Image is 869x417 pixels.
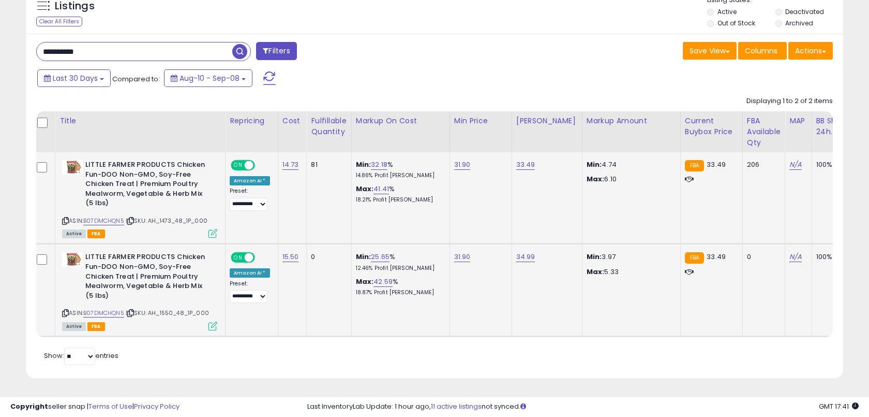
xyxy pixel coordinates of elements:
button: Filters [256,42,296,60]
button: Actions [788,42,833,60]
span: ON [232,161,245,170]
div: ASIN: [62,252,217,329]
div: % [356,184,442,204]
div: Fulfillable Quantity [311,116,347,137]
p: 5.33 [587,267,672,277]
button: Save View [683,42,737,60]
span: FBA [87,229,105,238]
strong: Max: [587,267,605,277]
div: 0 [311,252,343,262]
div: % [356,160,442,179]
div: Amazon AI * [230,176,270,185]
a: N/A [789,160,802,170]
div: ASIN: [62,160,217,237]
img: 41gF06L3E7L._SL40_.jpg [62,160,83,174]
b: Min: [356,160,371,169]
div: % [356,277,442,296]
small: FBA [685,252,704,264]
p: 3.97 [587,252,672,262]
span: Last 30 Days [53,73,98,83]
a: 41.41 [373,184,389,194]
a: 25.65 [371,252,389,262]
strong: Copyright [10,401,48,411]
a: 11 active listings [431,401,482,411]
a: 31.90 [454,160,471,170]
label: Deactivated [785,7,824,16]
div: % [356,252,442,271]
div: BB Share 24h. [816,116,854,137]
span: All listings currently available for purchase on Amazon [62,229,86,238]
div: 100% [816,160,850,169]
div: Clear All Filters [36,17,82,26]
a: 32.18 [371,160,387,170]
small: FBA [685,160,704,171]
a: 34.99 [516,252,535,262]
div: Preset: [230,280,270,304]
a: B07DMCHQN5 [83,217,124,225]
span: Aug-10 - Sep-08 [179,73,239,83]
div: Markup on Cost [356,116,445,126]
span: | SKU: AH_1550_48_1P_000 [126,309,209,317]
span: All listings currently available for purchase on Amazon [62,322,86,331]
a: 15.50 [282,252,299,262]
div: 0 [747,252,777,262]
p: 12.46% Profit [PERSON_NAME] [356,265,442,272]
span: Show: entries [44,351,118,361]
div: Cost [282,116,303,126]
b: Max: [356,277,374,286]
a: Terms of Use [88,401,132,411]
th: The percentage added to the cost of goods (COGS) that forms the calculator for Min & Max prices. [351,111,450,152]
a: Privacy Policy [134,401,179,411]
span: 2025-10-9 17:41 GMT [819,401,859,411]
p: 14.86% Profit [PERSON_NAME] [356,172,442,179]
button: Columns [738,42,787,60]
strong: Max: [587,174,605,184]
div: Amazon AI * [230,268,270,278]
a: 14.73 [282,160,299,170]
b: LITTLE FARMER PRODUCTS Chicken Fun-DOO Non-GMO, Soy-Free Chicken Treat | Premium Poultry Mealworm... [85,252,211,303]
button: Last 30 Days [37,69,111,87]
div: Current Buybox Price [685,116,738,137]
span: ON [232,253,245,262]
a: 42.59 [373,277,393,287]
a: 33.49 [516,160,535,170]
p: 6.10 [587,175,672,184]
div: 206 [747,160,777,169]
strong: Min: [587,252,602,262]
span: FBA [87,322,105,331]
div: 100% [816,252,850,262]
button: Aug-10 - Sep-08 [164,69,252,87]
label: Archived [785,19,813,27]
b: LITTLE FARMER PRODUCTS Chicken Fun-DOO Non-GMO, Soy-Free Chicken Treat | Premium Poultry Mealworm... [85,160,211,211]
a: 31.90 [454,252,471,262]
div: MAP [789,116,807,126]
span: Compared to: [112,74,160,84]
label: Out of Stock [717,19,755,27]
span: Columns [745,46,777,56]
span: OFF [253,253,270,262]
div: Repricing [230,116,274,126]
div: Markup Amount [587,116,676,126]
a: N/A [789,252,802,262]
div: Preset: [230,188,270,211]
div: 81 [311,160,343,169]
div: [PERSON_NAME] [516,116,578,126]
p: 18.21% Profit [PERSON_NAME] [356,196,442,204]
label: Active [717,7,737,16]
div: Displaying 1 to 2 of 2 items [746,96,833,106]
div: Min Price [454,116,507,126]
span: 33.49 [707,160,726,169]
div: Title [59,116,221,126]
b: Max: [356,184,374,194]
b: Min: [356,252,371,262]
span: | SKU: AH_1473_48_1P_000 [126,217,207,225]
span: 33.49 [707,252,726,262]
div: seller snap | | [10,402,179,412]
strong: Min: [587,160,602,169]
a: B07DMCHQN5 [83,309,124,318]
p: 4.74 [587,160,672,169]
p: 18.87% Profit [PERSON_NAME] [356,289,442,296]
div: FBA Available Qty [747,116,781,148]
img: 41gF06L3E7L._SL40_.jpg [62,252,83,266]
div: Last InventoryLab Update: 1 hour ago, not synced. [307,402,859,412]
